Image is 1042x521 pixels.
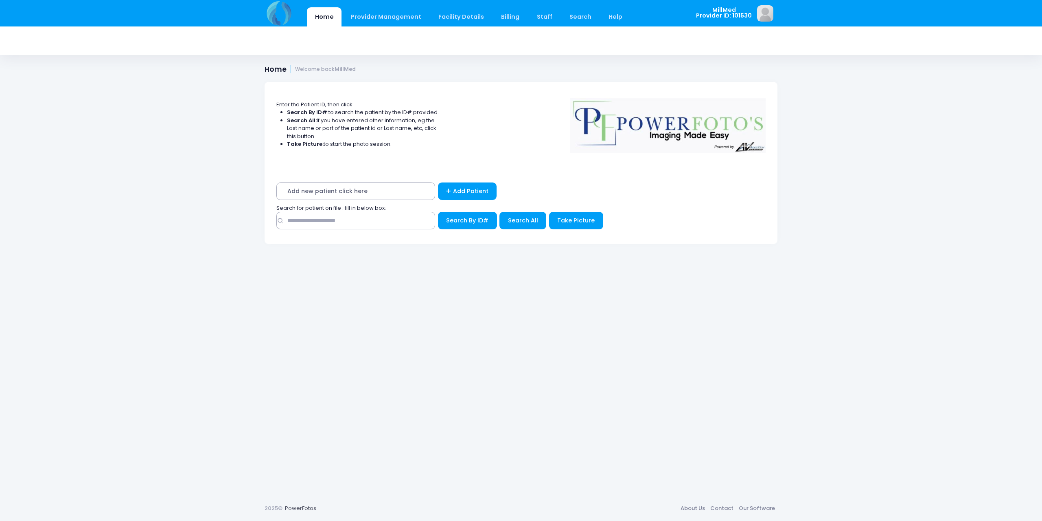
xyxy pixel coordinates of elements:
a: Billing [493,7,528,26]
strong: Take Picture: [287,140,324,148]
h1: Home [265,65,356,74]
span: Search By ID# [446,216,488,224]
button: Take Picture [549,212,603,229]
button: Search All [499,212,546,229]
strong: Search By ID#: [287,108,328,116]
a: Home [307,7,341,26]
a: Contact [707,501,736,516]
a: Staff [529,7,560,26]
span: Enter the Patient ID, then click [276,101,352,108]
span: 2025© [265,504,282,512]
small: Welcome back [295,66,356,73]
span: Search for patient on file : fill in below box; [276,204,386,212]
a: Add Patient [438,182,497,200]
img: Logo [566,92,770,153]
a: Provider Management [343,7,429,26]
span: Search All [508,216,538,224]
a: Help [601,7,630,26]
span: MillMed Provider ID: 101530 [696,7,752,19]
a: PowerFotos [285,504,316,512]
a: Facility Details [431,7,492,26]
strong: Search All: [287,117,317,124]
strong: MillMed [335,66,356,73]
button: Search By ID# [438,212,497,229]
span: Take Picture [557,216,595,224]
a: Search [561,7,599,26]
a: Our Software [736,501,777,516]
li: to start the photo session. [287,140,439,148]
a: About Us [678,501,707,516]
img: image [757,5,773,22]
li: If you have entered other information, eg the Last name or part of the patient id or Last name, e... [287,117,439,141]
li: to search the patient by the ID# provided. [287,108,439,117]
span: Add new patient click here [276,182,435,200]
